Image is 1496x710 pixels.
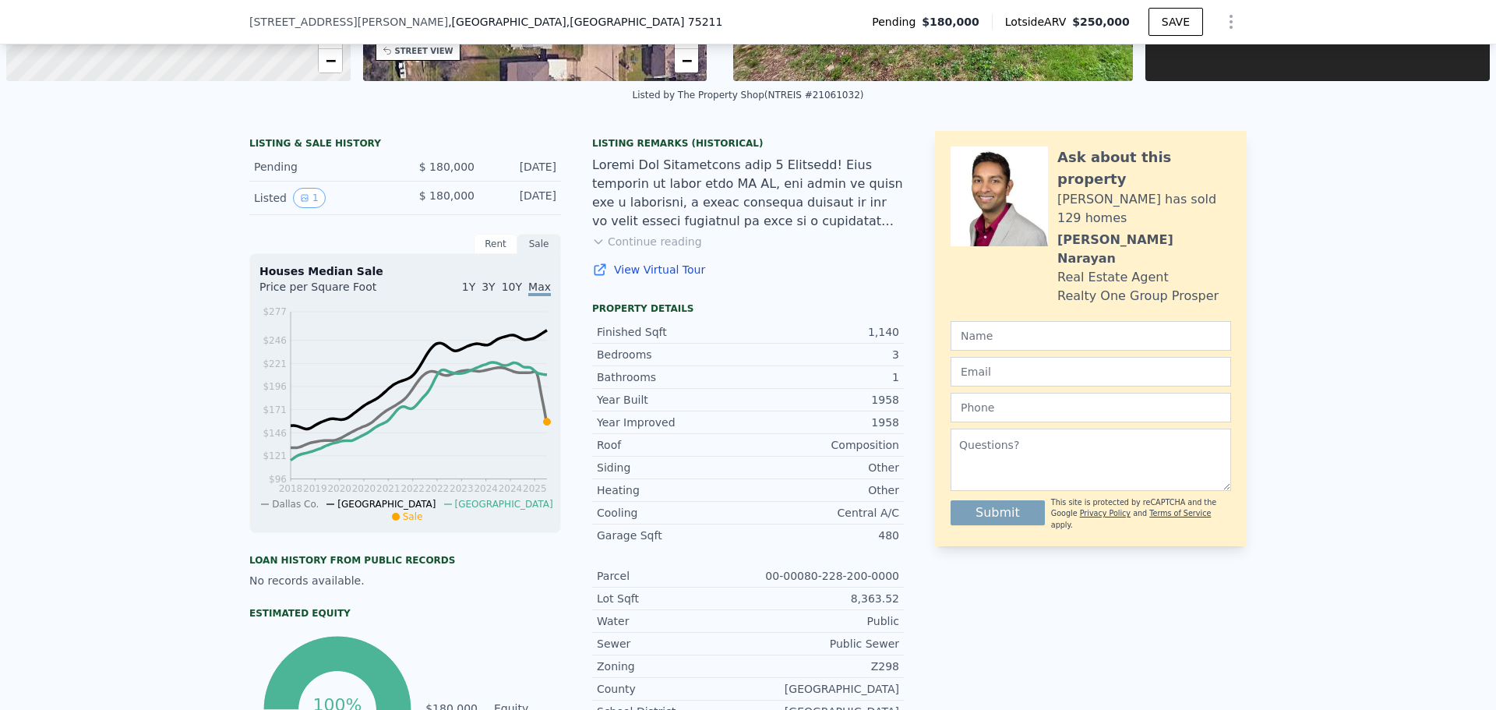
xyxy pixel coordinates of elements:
[249,14,448,30] span: [STREET_ADDRESS][PERSON_NAME]
[748,437,899,453] div: Composition
[249,554,561,567] div: Loan history from public records
[597,482,748,498] div: Heating
[748,681,899,697] div: [GEOGRAPHIC_DATA]
[597,568,748,584] div: Parcel
[319,49,342,72] a: Zoom out
[633,90,864,101] div: Listed by The Property Shop (NTREIS #21061032)
[259,279,405,304] div: Price per Square Foot
[502,281,522,293] span: 10Y
[1057,268,1169,287] div: Real Estate Agent
[263,450,287,461] tspan: $121
[352,483,376,494] tspan: 2020
[748,505,899,521] div: Central A/C
[597,347,748,362] div: Bedrooms
[597,681,748,697] div: County
[597,415,748,430] div: Year Improved
[748,392,899,408] div: 1958
[1072,16,1130,28] span: $250,000
[325,51,335,70] span: −
[1080,509,1131,517] a: Privacy Policy
[293,188,326,208] button: View historical data
[592,234,702,249] button: Continue reading
[499,483,523,494] tspan: 2024
[592,262,904,277] a: View Virtual Tour
[517,234,561,254] div: Sale
[748,636,899,652] div: Public Sewer
[597,505,748,521] div: Cooling
[675,49,698,72] a: Zoom out
[487,159,556,175] div: [DATE]
[482,281,495,293] span: 3Y
[566,16,723,28] span: , [GEOGRAPHIC_DATA] 75211
[592,302,904,315] div: Property details
[337,499,436,510] span: [GEOGRAPHIC_DATA]
[1057,287,1219,306] div: Realty One Group Prosper
[748,347,899,362] div: 3
[592,137,904,150] div: Listing Remarks (Historical)
[1057,147,1231,190] div: Ask about this property
[269,474,287,485] tspan: $96
[487,188,556,208] div: [DATE]
[400,483,425,494] tspan: 2022
[951,500,1045,525] button: Submit
[597,591,748,606] div: Lot Sqft
[303,483,327,494] tspan: 2019
[523,483,547,494] tspan: 2025
[951,357,1231,387] input: Email
[592,156,904,231] div: Loremi Dol Sitametcons adip 5 Elitsedd! Eius temporin ut labor etdo MA AL, eni admin ve quisn exe...
[597,636,748,652] div: Sewer
[922,14,979,30] span: $180,000
[951,393,1231,422] input: Phone
[403,511,423,522] span: Sale
[748,460,899,475] div: Other
[263,359,287,369] tspan: $221
[419,189,475,202] span: $ 180,000
[597,460,748,475] div: Siding
[249,137,561,153] div: LISTING & SALE HISTORY
[263,428,287,439] tspan: $146
[872,14,922,30] span: Pending
[1215,6,1247,37] button: Show Options
[597,659,748,674] div: Zoning
[748,415,899,430] div: 1958
[748,568,899,584] div: 00-00080-228-200-0000
[474,234,517,254] div: Rent
[748,482,899,498] div: Other
[1057,190,1231,228] div: [PERSON_NAME] has sold 129 homes
[1057,231,1231,268] div: [PERSON_NAME] Narayan
[597,369,748,385] div: Bathrooms
[748,613,899,629] div: Public
[450,483,474,494] tspan: 2023
[597,528,748,543] div: Garage Sqft
[951,321,1231,351] input: Name
[425,483,450,494] tspan: 2022
[263,335,287,346] tspan: $246
[528,281,551,296] span: Max
[748,369,899,385] div: 1
[327,483,351,494] tspan: 2020
[597,613,748,629] div: Water
[1149,509,1211,517] a: Terms of Service
[279,483,303,494] tspan: 2018
[249,607,561,620] div: Estimated Equity
[1051,497,1231,531] div: This site is protected by reCAPTCHA and the Google and apply.
[249,573,561,588] div: No records available.
[462,281,475,293] span: 1Y
[254,188,393,208] div: Listed
[263,404,287,415] tspan: $171
[263,381,287,392] tspan: $196
[254,159,393,175] div: Pending
[682,51,692,70] span: −
[259,263,551,279] div: Houses Median Sale
[597,437,748,453] div: Roof
[419,161,475,173] span: $ 180,000
[272,499,319,510] span: Dallas Co.
[395,45,453,57] div: STREET VIEW
[597,324,748,340] div: Finished Sqft
[474,483,498,494] tspan: 2024
[448,14,722,30] span: , [GEOGRAPHIC_DATA]
[748,528,899,543] div: 480
[748,659,899,674] div: Z298
[1148,8,1203,36] button: SAVE
[597,392,748,408] div: Year Built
